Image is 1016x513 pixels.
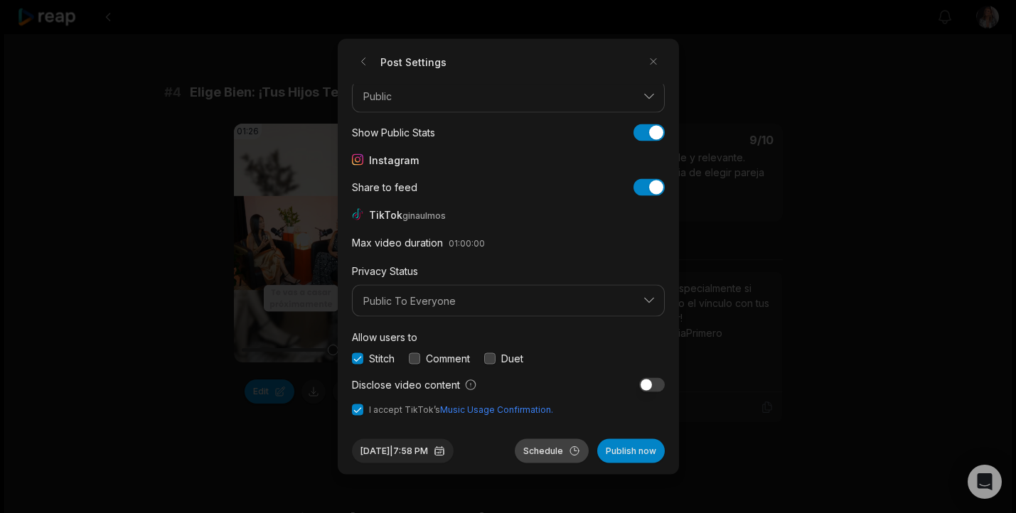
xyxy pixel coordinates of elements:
button: Schedule [515,439,589,463]
label: Comment [426,351,470,366]
span: TikTok [369,207,449,222]
button: Public To Everyone [352,284,665,317]
label: Stitch [369,351,395,366]
span: Public To Everyone [363,294,633,307]
button: Publish now [597,439,665,463]
a: Music Usage Confirmation. [440,404,553,415]
span: I accept TikTok’s [369,404,553,416]
button: Public [352,80,665,113]
div: Show Public Stats [352,125,435,140]
label: Duet [501,351,523,366]
label: Privacy Status [352,264,418,276]
span: Instagram [369,152,419,167]
span: Public [363,90,633,103]
label: Allow users to [352,331,417,343]
label: Max video duration [352,236,443,248]
h2: Post Settings [352,50,446,73]
label: Disclose video content [352,377,477,392]
button: [DATE]|7:58 PM [352,439,454,463]
span: ginaulmos [402,210,446,220]
span: 01:00:00 [449,237,485,248]
div: Share to feed [352,180,417,195]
